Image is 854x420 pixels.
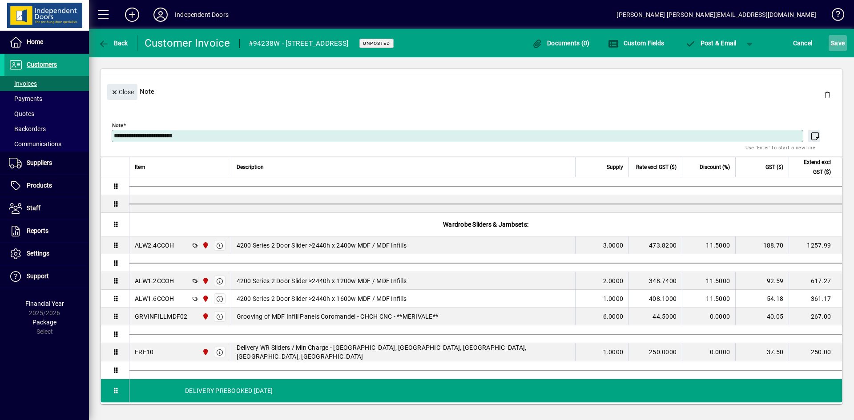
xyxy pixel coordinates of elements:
span: Grooving of MDF Infill Panels Coromandel - CHCH CNC - **MERIVALE** [237,312,439,321]
app-page-header-button: Delete [817,91,838,99]
td: 267.00 [789,308,842,325]
span: 4200 Series 2 Door Slider >2440h x 2400w MDF / MDF Infills [237,241,407,250]
span: 4200 Series 2 Door Slider >2440h x 1600w MDF / MDF Infills [237,294,407,303]
span: Customers [27,61,57,68]
span: Quotes [9,110,34,117]
span: Reports [27,227,48,234]
mat-label: Note [112,122,123,128]
td: 361.17 [789,290,842,308]
span: 4200 Series 2 Door Slider >2440h x 1200w MDF / MDF Infills [237,276,407,285]
a: Settings [4,243,89,265]
div: Customer Invoice [145,36,230,50]
td: 11.5000 [682,272,735,290]
div: 473.8200 [634,241,677,250]
a: Communications [4,136,89,152]
td: 11.5000 [682,290,735,308]
span: Backorders [9,125,46,132]
span: Cancel [793,36,813,50]
app-page-header-button: Back [89,35,138,51]
div: 408.1000 [634,294,677,303]
span: Settings [27,250,49,257]
span: Description [237,162,264,172]
a: Reports [4,220,89,242]
a: Payments [4,91,89,106]
td: 0.0000 [682,308,735,325]
span: Christchurch [200,312,210,321]
td: 40.05 [735,308,789,325]
button: Close [107,84,137,100]
button: Back [96,35,130,51]
button: Add [118,7,146,23]
span: 2.0000 [603,276,624,285]
button: Delete [817,84,838,105]
div: ALW1.6CCOH [135,294,174,303]
span: Rate excl GST ($) [636,162,677,172]
div: DELIVERY PREBOOKED [DATE] [129,379,842,402]
span: Christchurch [200,347,210,357]
div: GRVINFILLMDF02 [135,312,188,321]
div: [PERSON_NAME] [PERSON_NAME][EMAIL_ADDRESS][DOMAIN_NAME] [616,8,816,22]
span: ave [831,36,845,50]
a: Quotes [4,106,89,121]
a: Backorders [4,121,89,136]
span: Communications [9,140,61,148]
span: Support [27,272,49,280]
a: Staff [4,197,89,220]
span: ost & Email [685,40,737,47]
a: Invoices [4,76,89,91]
button: Cancel [791,35,815,51]
a: Suppliers [4,152,89,174]
span: Back [98,40,128,47]
div: Wardrobe Sliders & Jambsets: [129,213,842,236]
span: Christchurch [200,240,210,250]
span: Item [135,162,145,172]
span: Invoices [9,80,37,87]
div: 250.0000 [634,348,677,356]
span: GST ($) [765,162,783,172]
button: Save [829,35,847,51]
button: Documents (0) [530,35,592,51]
td: 0.0000 [682,343,735,361]
span: 6.0000 [603,312,624,321]
span: Payments [9,95,42,102]
td: 617.27 [789,272,842,290]
div: #94238W - [STREET_ADDRESS] [249,36,349,51]
span: Extend excl GST ($) [794,157,831,177]
span: Documents (0) [532,40,590,47]
td: 11.5000 [682,236,735,254]
button: Product [777,55,822,71]
span: 1.0000 [603,294,624,303]
span: Close [111,85,134,100]
td: 188.70 [735,236,789,254]
span: Suppliers [27,159,52,166]
td: 250.00 [789,343,842,361]
a: Home [4,31,89,53]
a: Knowledge Base [825,2,843,31]
span: Staff [27,204,40,212]
span: Custom Fields [608,40,664,47]
button: Custom Fields [606,35,666,51]
span: 3.0000 [603,241,624,250]
td: 54.18 [735,290,789,308]
div: Independent Doors [175,8,229,22]
span: Unposted [363,40,390,46]
mat-hint: Use 'Enter' to start a new line [745,142,815,152]
span: Financial Year [25,300,64,307]
div: FRE10 [135,348,153,356]
div: ALW1.2CCOH [135,276,174,285]
span: Discount (%) [700,162,730,172]
div: 348.7400 [634,276,677,285]
a: Support [4,265,89,288]
span: S [831,40,834,47]
span: Christchurch [200,294,210,304]
span: Package [32,319,56,326]
div: Note [101,75,842,108]
app-page-header-button: Close [105,88,140,96]
span: P [701,40,705,47]
span: Products [27,182,52,189]
span: Home [27,38,43,45]
td: 1257.99 [789,236,842,254]
span: Delivery WR Sliders / Min Charge - [GEOGRAPHIC_DATA], [GEOGRAPHIC_DATA], [GEOGRAPHIC_DATA], [GEOG... [237,343,570,361]
span: 1.0000 [603,348,624,356]
span: Christchurch [200,276,210,286]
